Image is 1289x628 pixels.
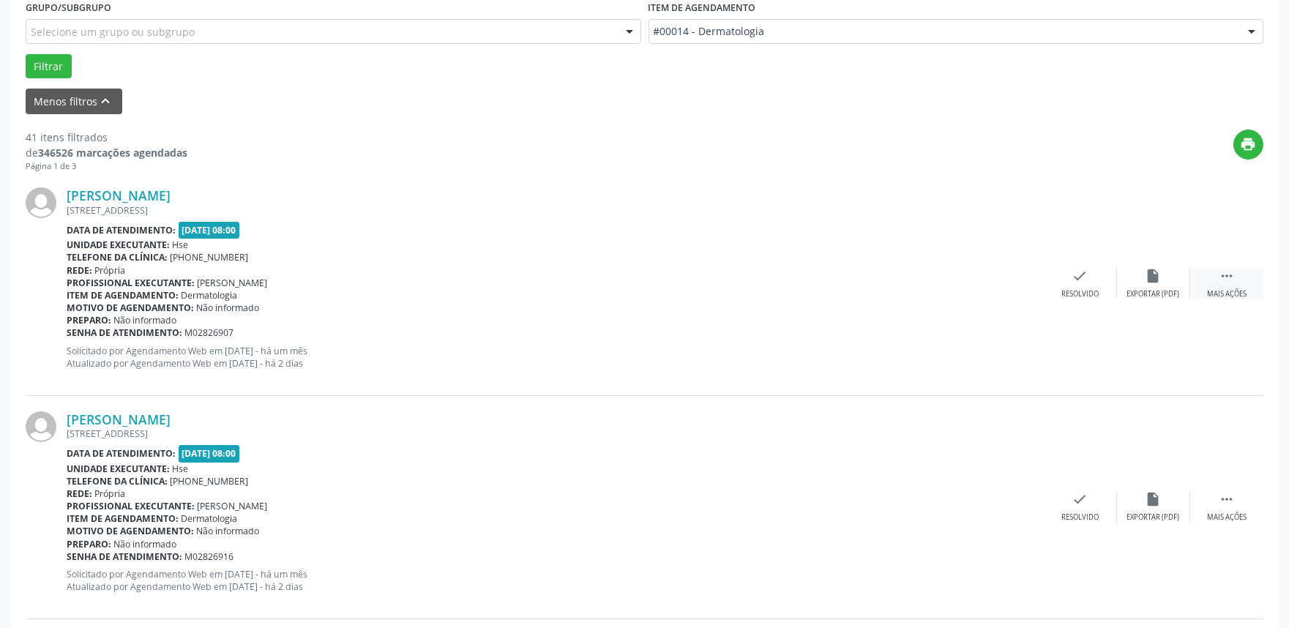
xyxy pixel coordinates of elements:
b: Unidade executante: [67,463,170,475]
div: Mais ações [1207,512,1247,523]
div: Mais ações [1207,289,1247,299]
p: Solicitado por Agendamento Web em [DATE] - há um mês Atualizado por Agendamento Web em [DATE] - h... [67,568,1044,593]
div: Exportar (PDF) [1127,289,1180,299]
p: Solicitado por Agendamento Web em [DATE] - há um mês Atualizado por Agendamento Web em [DATE] - h... [67,345,1044,370]
b: Rede: [67,487,92,500]
b: Item de agendamento: [67,512,179,525]
span: Hse [173,239,189,251]
span: [PHONE_NUMBER] [171,251,249,263]
div: Exportar (PDF) [1127,512,1180,523]
i:  [1219,268,1235,284]
span: Selecione um grupo ou subgrupo [31,24,195,40]
span: M02826907 [185,326,234,339]
b: Senha de atendimento: [67,326,182,339]
a: [PERSON_NAME] [67,187,171,203]
button: Menos filtroskeyboard_arrow_up [26,89,122,114]
span: [DATE] 08:00 [179,222,240,239]
i: insert_drive_file [1146,268,1162,284]
span: Hse [173,463,189,475]
b: Senha de atendimento: [67,550,182,563]
b: Motivo de agendamento: [67,525,194,537]
div: Resolvido [1061,289,1099,299]
div: 41 itens filtrados [26,130,187,145]
strong: 346526 marcações agendadas [38,146,187,160]
span: #00014 - Dermatologia [654,24,1234,39]
b: Unidade executante: [67,239,170,251]
b: Motivo de agendamento: [67,302,194,314]
i: keyboard_arrow_up [98,93,114,109]
div: [STREET_ADDRESS] [67,204,1044,217]
button: print [1233,130,1263,160]
i: print [1241,136,1257,152]
i: check [1072,268,1088,284]
span: M02826916 [185,550,234,563]
b: Preparo: [67,538,111,550]
b: Profissional executante: [67,500,195,512]
img: img [26,411,56,442]
span: [DATE] 08:00 [179,445,240,462]
div: [STREET_ADDRESS] [67,427,1044,440]
span: Não informado [114,538,177,550]
span: Não informado [197,302,260,314]
span: [PHONE_NUMBER] [171,475,249,487]
span: Própria [95,487,126,500]
i: insert_drive_file [1146,491,1162,507]
a: [PERSON_NAME] [67,411,171,427]
b: Data de atendimento: [67,447,176,460]
div: Resolvido [1061,512,1099,523]
b: Rede: [67,264,92,277]
b: Profissional executante: [67,277,195,289]
b: Item de agendamento: [67,289,179,302]
b: Preparo: [67,314,111,326]
b: Telefone da clínica: [67,475,168,487]
i:  [1219,491,1235,507]
img: img [26,187,56,218]
span: Não informado [114,314,177,326]
span: Dermatologia [182,289,238,302]
span: Não informado [197,525,260,537]
button: Filtrar [26,54,72,79]
span: [PERSON_NAME] [198,277,268,289]
span: Dermatologia [182,512,238,525]
span: Própria [95,264,126,277]
b: Telefone da clínica: [67,251,168,263]
span: [PERSON_NAME] [198,500,268,512]
div: de [26,145,187,160]
b: Data de atendimento: [67,224,176,236]
i: check [1072,491,1088,507]
div: Página 1 de 3 [26,160,187,173]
